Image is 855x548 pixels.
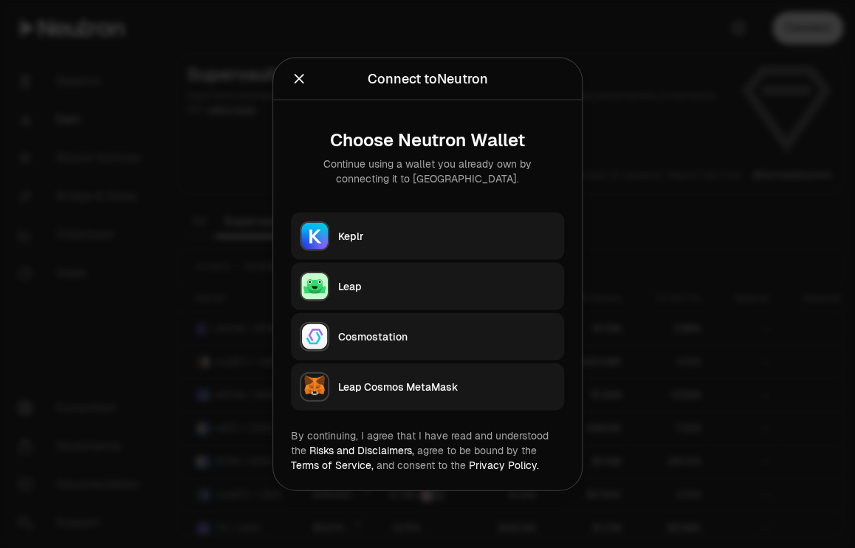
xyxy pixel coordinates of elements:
[368,69,488,89] div: Connect to Neutron
[291,263,564,310] button: LeapLeap
[301,223,328,250] img: Keplr
[291,428,564,473] div: By continuing, I agree that I have read and understood the agree to be bound by the and consent t...
[301,323,328,350] img: Cosmostation
[469,459,539,472] a: Privacy Policy.
[338,380,555,394] div: Leap Cosmos MetaMask
[291,69,307,89] button: Close
[338,229,555,244] div: Keplr
[309,444,414,457] a: Risks and Disclaimers,
[303,130,552,151] div: Choose Neutron Wallet
[291,213,564,260] button: KeplrKeplr
[338,279,555,294] div: Leap
[301,374,328,400] img: Leap Cosmos MetaMask
[291,459,374,472] a: Terms of Service,
[338,329,555,344] div: Cosmostation
[291,313,564,360] button: CosmostationCosmostation
[291,363,564,411] button: Leap Cosmos MetaMaskLeap Cosmos MetaMask
[301,273,328,300] img: Leap
[303,157,552,186] div: Continue using a wallet you already own by connecting it to [GEOGRAPHIC_DATA].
